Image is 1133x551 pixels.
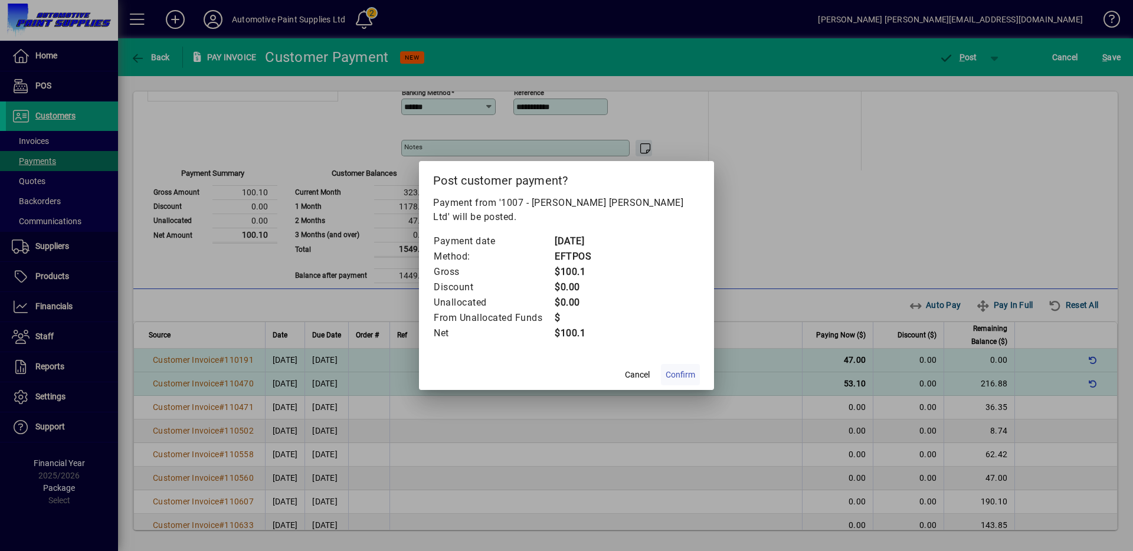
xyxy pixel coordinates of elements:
h2: Post customer payment? [419,161,714,195]
td: $100.1 [554,264,601,280]
td: Gross [433,264,554,280]
td: $100.1 [554,326,601,341]
span: Confirm [666,369,695,381]
td: Net [433,326,554,341]
td: From Unallocated Funds [433,310,554,326]
p: Payment from '1007 - [PERSON_NAME] [PERSON_NAME] Ltd' will be posted. [433,196,700,224]
td: $0.00 [554,295,601,310]
button: Confirm [661,364,700,385]
td: [DATE] [554,234,601,249]
span: Cancel [625,369,650,381]
td: $0.00 [554,280,601,295]
td: Discount [433,280,554,295]
td: $ [554,310,601,326]
td: Payment date [433,234,554,249]
td: Method: [433,249,554,264]
td: Unallocated [433,295,554,310]
button: Cancel [618,364,656,385]
td: EFTPOS [554,249,601,264]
